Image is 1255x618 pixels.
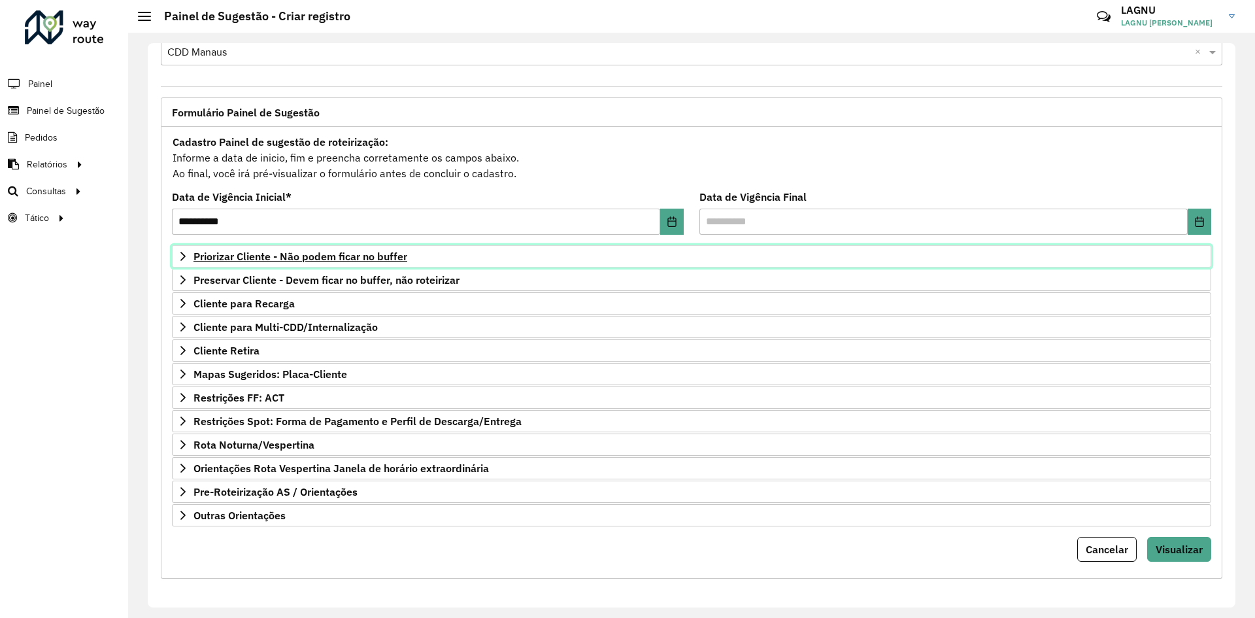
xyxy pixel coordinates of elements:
[27,158,67,171] span: Relatórios
[172,269,1211,291] a: Preservar Cliente - Devem ficar no buffer, não roteirizar
[1121,17,1219,29] span: LAGNU [PERSON_NAME]
[193,392,284,403] span: Restrições FF: ACT
[1156,543,1203,556] span: Visualizar
[26,184,66,198] span: Consultas
[1195,44,1206,60] span: Clear all
[193,369,347,379] span: Mapas Sugeridos: Placa-Cliente
[1090,3,1118,31] a: Contato Rápido
[193,416,522,426] span: Restrições Spot: Forma de Pagamento e Perfil de Descarga/Entrega
[193,298,295,309] span: Cliente para Recarga
[193,510,286,521] span: Outras Orientações
[1147,537,1211,562] button: Visualizar
[193,275,460,285] span: Preservar Cliente - Devem ficar no buffer, não roteirizar
[193,322,378,332] span: Cliente para Multi-CDD/Internalização
[172,133,1211,182] div: Informe a data de inicio, fim e preencha corretamente os campos abaixo. Ao final, você irá pré-vi...
[172,386,1211,409] a: Restrições FF: ACT
[172,434,1211,456] a: Rota Noturna/Vespertina
[172,292,1211,315] a: Cliente para Recarga
[193,439,314,450] span: Rota Noturna/Vespertina
[172,245,1211,267] a: Priorizar Cliente - Não podem ficar no buffer
[173,135,388,148] strong: Cadastro Painel de sugestão de roteirização:
[193,251,407,262] span: Priorizar Cliente - Não podem ficar no buffer
[193,487,358,497] span: Pre-Roteirização AS / Orientações
[172,363,1211,385] a: Mapas Sugeridos: Placa-Cliente
[172,504,1211,526] a: Outras Orientações
[193,463,489,473] span: Orientações Rota Vespertina Janela de horário extraordinária
[1188,209,1211,235] button: Choose Date
[172,481,1211,503] a: Pre-Roteirização AS / Orientações
[660,209,684,235] button: Choose Date
[172,189,292,205] label: Data de Vigência Inicial
[1086,543,1128,556] span: Cancelar
[699,189,807,205] label: Data de Vigência Final
[172,107,320,118] span: Formulário Painel de Sugestão
[27,104,105,118] span: Painel de Sugestão
[1077,537,1137,562] button: Cancelar
[172,410,1211,432] a: Restrições Spot: Forma de Pagamento e Perfil de Descarga/Entrega
[172,339,1211,362] a: Cliente Retira
[25,211,49,225] span: Tático
[1121,4,1219,16] h3: LAGNU
[151,9,350,24] h2: Painel de Sugestão - Criar registro
[193,345,259,356] span: Cliente Retira
[172,457,1211,479] a: Orientações Rota Vespertina Janela de horário extraordinária
[25,131,58,145] span: Pedidos
[172,316,1211,338] a: Cliente para Multi-CDD/Internalização
[28,77,52,91] span: Painel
